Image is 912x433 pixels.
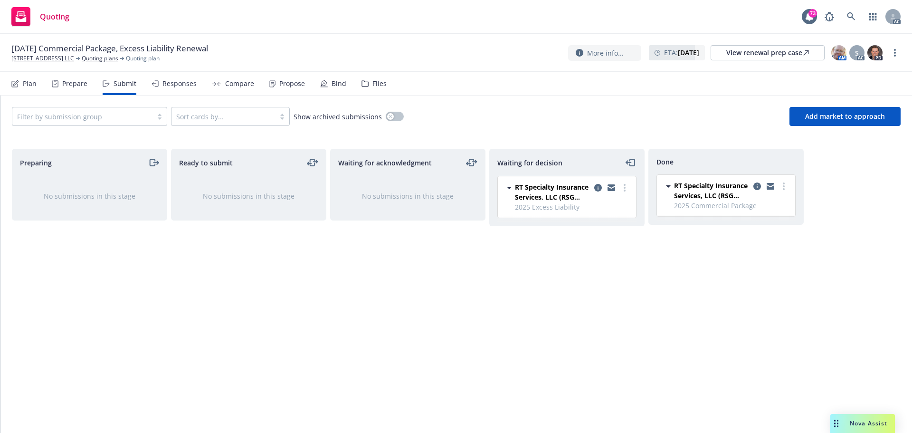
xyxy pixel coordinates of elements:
a: moveLeftRight [466,157,477,168]
a: Report a Bug [820,7,839,26]
a: copy logging email [592,182,604,193]
button: Add market to approach [789,107,901,126]
span: Waiting for acknowledgment [338,158,432,168]
button: More info... [568,45,641,61]
span: Preparing [20,158,52,168]
div: Responses [162,80,197,87]
div: Compare [225,80,254,87]
img: photo [867,45,883,60]
a: moveRight [148,157,159,168]
a: more [889,47,901,58]
div: No submissions in this stage [28,191,152,201]
span: Done [656,157,674,167]
a: Quoting plans [82,54,118,63]
div: No submissions in this stage [187,191,311,201]
a: Switch app [864,7,883,26]
span: Quoting plan [126,54,160,63]
a: Quoting [8,3,73,30]
div: Prepare [62,80,87,87]
div: Files [372,80,387,87]
a: copy logging email [606,182,617,193]
a: copy logging email [765,181,776,192]
span: RT Specialty Insurance Services, LLC (RSG Specialty, LLC) [515,182,590,202]
span: S [855,48,859,58]
span: Nova Assist [850,419,887,427]
span: Ready to submit [179,158,233,168]
div: Drag to move [830,414,842,433]
img: photo [831,45,846,60]
a: View renewal prep case [711,45,825,60]
span: Quoting [40,13,69,20]
button: Nova Assist [830,414,895,433]
span: Show archived submissions [294,112,382,122]
strong: [DATE] [678,48,699,57]
span: Waiting for decision [497,158,562,168]
div: No submissions in this stage [346,191,470,201]
div: 73 [808,9,817,18]
a: moveLeft [625,157,636,168]
div: Plan [23,80,37,87]
span: 2025 Excess Liability [515,202,630,212]
div: Bind [332,80,346,87]
span: More info... [587,48,624,58]
span: RT Specialty Insurance Services, LLC (RSG Specialty, LLC) [674,181,750,201]
span: ETA : [664,48,699,58]
span: [DATE] Commercial Package, Excess Liability Renewal [11,43,208,54]
a: Search [842,7,861,26]
a: copy logging email [751,181,763,192]
span: 2025 Commercial Package [674,201,789,211]
div: Propose [279,80,305,87]
a: more [778,181,789,192]
div: View renewal prep case [726,46,809,60]
a: moveLeftRight [307,157,318,168]
div: Submit [114,80,136,87]
a: more [619,182,630,193]
a: [STREET_ADDRESS] LLC [11,54,74,63]
span: Add market to approach [805,112,885,121]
